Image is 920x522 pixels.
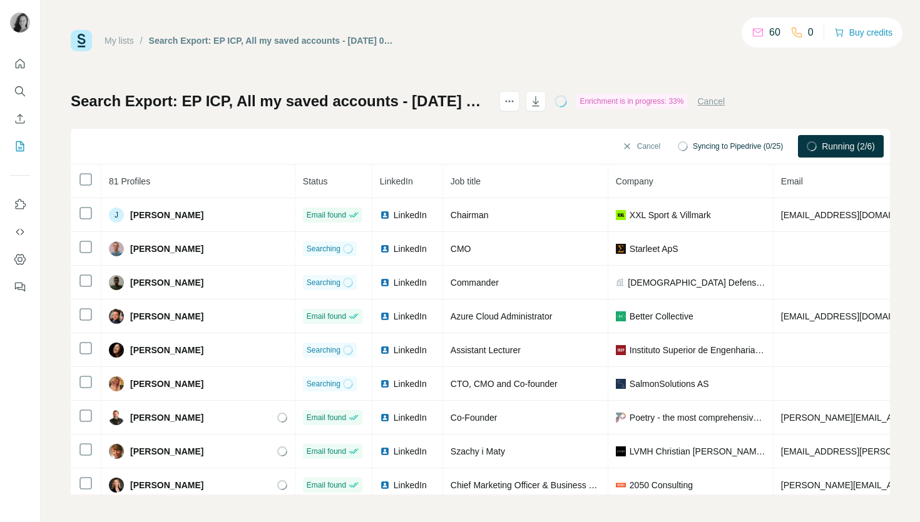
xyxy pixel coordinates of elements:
[808,25,814,40] p: 0
[10,248,30,271] button: Dashboard
[109,241,124,256] img: Avatar
[380,244,390,254] img: LinkedIn logo
[451,379,558,389] span: CTO, CMO and Co-founder
[499,91,519,111] button: actions
[10,108,30,130] button: Enrich CSV
[616,210,626,220] img: company-logo
[630,411,765,424] span: Poetry - the most comprehensive suite of AI solutions in talent acquisition
[394,378,427,390] span: LinkedIn
[303,176,328,186] span: Status
[71,91,488,111] h1: Search Export: EP ICP, All my saved accounts - [DATE] 09:57
[380,311,390,321] img: LinkedIn logo
[613,135,669,158] button: Cancel
[451,278,499,288] span: Commander
[105,36,134,46] a: My lists
[394,344,427,356] span: LinkedIn
[380,278,390,288] img: LinkedIn logo
[307,243,340,254] span: Searching
[451,345,521,355] span: Assistant Lecturer
[140,34,143,47] li: /
[10,13,30,33] img: Avatar
[380,210,390,220] img: LinkedIn logo
[451,244,471,254] span: CMO
[10,193,30,216] button: Use Surfe on LinkedIn
[630,344,765,356] span: Instituto Superior de Engenharia do Porto
[769,25,780,40] p: 60
[394,310,427,323] span: LinkedIn
[630,209,711,221] span: XXL Sport & Villmark
[451,480,638,490] span: Chief Marketing Officer & Business Unit Director
[616,446,626,456] img: company-logo
[451,176,481,186] span: Job title
[130,344,203,356] span: [PERSON_NAME]
[697,95,725,108] button: Cancel
[149,34,397,47] div: Search Export: EP ICP, All my saved accounts - [DATE] 09:57
[693,141,783,152] span: Syncing to Pipedrive (0/25)
[130,209,203,221] span: [PERSON_NAME]
[130,276,203,289] span: [PERSON_NAME]
[616,345,626,355] img: company-logo
[307,479,346,491] span: Email found
[10,80,30,103] button: Search
[630,479,693,491] span: 2050 Consulting
[130,479,203,491] span: [PERSON_NAME]
[307,277,340,288] span: Searching
[822,140,875,153] span: Running (2/6)
[380,379,390,389] img: LinkedIn logo
[394,479,427,491] span: LinkedIn
[109,275,124,290] img: Avatar
[307,378,340,389] span: Searching
[130,411,203,424] span: [PERSON_NAME]
[380,413,390,423] img: LinkedIn logo
[616,379,626,389] img: company-logo
[380,446,390,456] img: LinkedIn logo
[451,210,489,220] span: Chairman
[307,412,346,423] span: Email found
[394,276,427,289] span: LinkedIn
[616,244,626,254] img: company-logo
[451,311,553,321] span: Azure Cloud Administrator
[616,176,653,186] span: Company
[10,221,30,243] button: Use Surfe API
[394,243,427,255] span: LinkedIn
[616,311,626,321] img: company-logo
[576,94,687,109] div: Enrichment is in progress: 33%
[109,309,124,324] img: Avatar
[380,345,390,355] img: LinkedIn logo
[109,343,124,358] img: Avatar
[834,24,892,41] button: Buy credits
[451,413,498,423] span: Co-Founder
[451,446,505,456] span: Szachy i Maty
[109,410,124,425] img: Avatar
[394,445,427,458] span: LinkedIn
[307,344,340,356] span: Searching
[109,376,124,391] img: Avatar
[109,208,124,223] div: J
[71,30,92,51] img: Surfe Logo
[130,445,203,458] span: [PERSON_NAME]
[307,446,346,457] span: Email found
[394,411,427,424] span: LinkedIn
[130,243,203,255] span: [PERSON_NAME]
[394,209,427,221] span: LinkedIn
[130,378,203,390] span: [PERSON_NAME]
[307,209,346,221] span: Email found
[616,480,626,490] img: company-logo
[109,478,124,493] img: Avatar
[109,444,124,459] img: Avatar
[10,53,30,75] button: Quick start
[307,311,346,322] span: Email found
[628,276,765,289] span: [DEMOGRAPHIC_DATA] Defense Forces
[630,310,693,323] span: Better Collective
[130,310,203,323] span: [PERSON_NAME]
[10,276,30,298] button: Feedback
[380,480,390,490] img: LinkedIn logo
[380,176,413,186] span: LinkedIn
[630,243,678,255] span: Starleet ApS
[630,445,765,458] span: LVMH Christian [PERSON_NAME] Vuitton
[781,176,803,186] span: Email
[109,176,150,186] span: 81 Profiles
[630,378,709,390] span: SalmonSolutions AS
[616,413,626,423] img: company-logo
[10,135,30,158] button: My lists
